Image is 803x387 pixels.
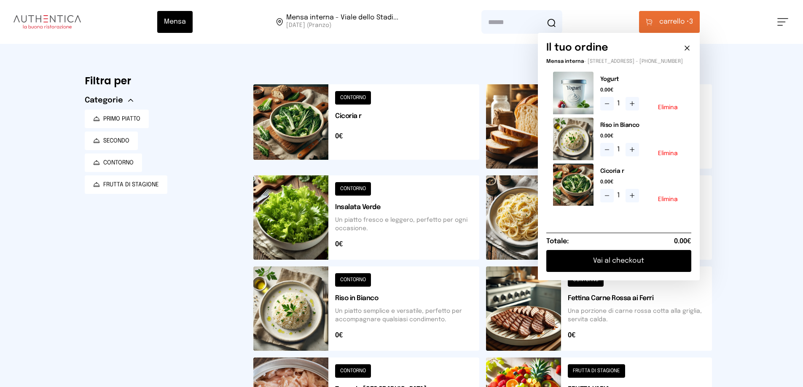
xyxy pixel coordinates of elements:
button: Elimina [658,150,678,156]
h2: Cicoria r [600,167,685,175]
span: Mensa interna [546,59,584,64]
span: 0.00€ [600,133,685,140]
span: 3 [659,17,693,27]
img: media [553,118,594,160]
span: 0.00€ [600,87,685,94]
button: Elimina [658,196,678,202]
h2: Riso in Bianco [600,121,685,129]
p: - [STREET_ADDRESS] - [PHONE_NUMBER] [546,58,691,65]
span: 0.00€ [674,236,691,247]
span: [DATE] (Pranzo) [286,21,398,30]
img: media [553,164,594,206]
h6: Filtra per [85,74,240,88]
button: FRUTTA DI STAGIONE [85,175,167,194]
span: 0.00€ [600,179,685,185]
button: Mensa [157,11,193,33]
span: 1 [617,99,622,109]
span: 1 [617,191,622,201]
img: media [553,72,594,114]
button: Vai al checkout [546,250,691,272]
span: Viale dello Stadio, 77, 05100 Terni TR, Italia [286,14,398,30]
span: PRIMO PIATTO [103,115,140,123]
h2: Yogurt [600,75,685,83]
span: FRUTTA DI STAGIONE [103,180,159,189]
button: PRIMO PIATTO [85,110,149,128]
span: carrello • [659,17,689,27]
button: Categorie [85,94,133,106]
button: SECONDO [85,132,138,150]
h6: Il tuo ordine [546,41,608,55]
img: logo.8f33a47.png [13,15,81,29]
button: Elimina [658,105,678,110]
span: 1 [617,145,622,155]
button: carrello •3 [639,11,700,33]
h6: Totale: [546,236,569,247]
button: CONTORNO [85,153,142,172]
span: CONTORNO [103,159,134,167]
span: Categorie [85,94,123,106]
span: SECONDO [103,137,129,145]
